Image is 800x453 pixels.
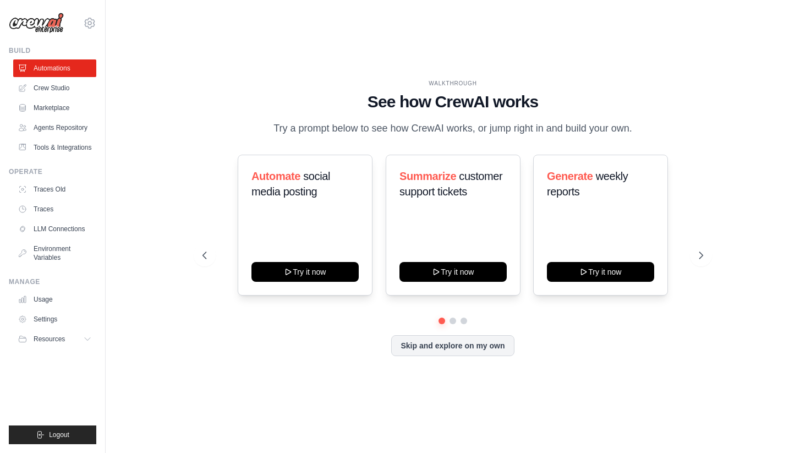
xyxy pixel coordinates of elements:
span: Generate [547,170,593,182]
div: WALKTHROUGH [202,79,703,88]
button: Logout [9,425,96,444]
button: Resources [13,330,96,348]
span: weekly reports [547,170,628,198]
button: Try it now [399,262,507,282]
a: Marketplace [13,99,96,117]
a: Usage [13,291,96,308]
a: Environment Variables [13,240,96,266]
div: Build [9,46,96,55]
a: Automations [13,59,96,77]
button: Try it now [547,262,654,282]
a: Agents Repository [13,119,96,137]
span: Summarize [399,170,456,182]
span: customer support tickets [399,170,502,198]
span: Resources [34,335,65,343]
div: Manage [9,277,96,286]
span: Logout [49,430,69,439]
a: Settings [13,310,96,328]
p: Try a prompt below to see how CrewAI works, or jump right in and build your own. [268,121,638,137]
button: Skip and explore on my own [391,335,514,356]
a: Tools & Integrations [13,139,96,156]
img: Logo [9,13,64,34]
button: Try it now [251,262,359,282]
h1: See how CrewAI works [202,92,703,112]
span: social media posting [251,170,330,198]
a: LLM Connections [13,220,96,238]
a: Crew Studio [13,79,96,97]
a: Traces Old [13,181,96,198]
div: Operate [9,167,96,176]
span: Automate [251,170,300,182]
a: Traces [13,200,96,218]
